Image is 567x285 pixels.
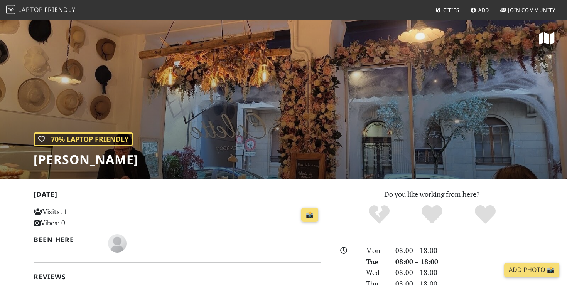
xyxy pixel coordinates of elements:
[353,204,406,225] div: No
[301,208,318,222] a: 📸
[432,3,462,17] a: Cities
[391,245,538,256] div: 08:00 – 18:00
[361,245,391,256] div: Mon
[331,189,533,200] p: Do you like working from here?
[6,5,15,14] img: LaptopFriendly
[6,3,76,17] a: LaptopFriendly LaptopFriendly
[391,256,538,267] div: 08:00 – 18:00
[361,267,391,278] div: Wed
[391,267,538,278] div: 08:00 – 18:00
[361,256,391,267] div: Tue
[34,273,321,281] h2: Reviews
[478,7,489,13] span: Add
[34,236,99,244] h2: Been here
[467,3,493,17] a: Add
[34,152,138,167] h1: [PERSON_NAME]
[504,263,559,277] a: Add Photo 📸
[34,132,133,146] div: | 70% Laptop Friendly
[108,234,127,253] img: blank-535327c66bd565773addf3077783bbfce4b00ec00e9fd257753287c682c7fa38.png
[18,5,43,14] span: Laptop
[459,204,512,225] div: Definitely!
[44,5,75,14] span: Friendly
[108,238,127,247] span: Gent Rifié
[497,3,559,17] a: Join Community
[443,7,459,13] span: Cities
[34,190,321,201] h2: [DATE]
[405,204,459,225] div: Yes
[508,7,555,13] span: Join Community
[34,206,123,228] p: Visits: 1 Vibes: 0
